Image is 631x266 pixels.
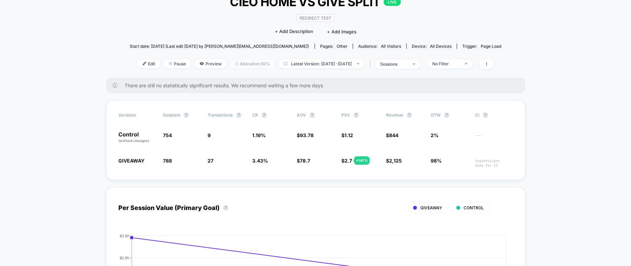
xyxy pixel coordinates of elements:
span: $ [341,132,353,138]
span: There are still no statistically significant results. We recommend waiting a few more days [125,82,512,88]
span: 1.19 % [252,132,266,138]
span: AOV [297,112,306,118]
span: 2.7 [344,158,352,164]
span: Edit [138,59,160,68]
button: ? [261,112,267,118]
span: $ [297,132,314,138]
span: Transactions [208,112,233,118]
img: end [413,63,415,65]
span: GIVEAWAY [420,205,442,210]
img: edit [143,62,146,65]
span: PSV [341,112,350,118]
div: No Filter [432,61,460,66]
span: (without changes) [118,138,149,143]
img: end [357,63,359,64]
span: $ [297,158,310,164]
span: CR [252,112,258,118]
span: 1.12 [344,132,353,138]
span: Page Load [481,44,501,49]
span: 788 [163,158,172,164]
div: Audience: [358,44,401,49]
div: sessions [380,62,408,67]
span: $ [386,132,398,138]
span: Pause [164,59,191,68]
span: Sessions [163,112,180,118]
button: ? [309,112,315,118]
button: ? [353,112,359,118]
button: ? [407,112,412,118]
span: CONTROL [464,205,484,210]
button: ? [483,112,488,118]
span: 93.78 [300,132,314,138]
span: Redirect Test [296,14,335,22]
span: + Add Images [327,29,357,34]
p: Control [118,132,156,143]
tspan: $3.80 [120,233,129,237]
span: Variation [118,112,156,118]
img: calendar [284,62,288,65]
button: ? [223,205,229,211]
span: All Visitors [381,44,401,49]
span: all devices [430,44,452,49]
span: + Add Description [275,28,313,35]
button: ? [184,112,189,118]
img: rebalance [235,62,238,66]
span: Revenue [386,112,403,118]
span: Latest Version: [DATE] - [DATE] [279,59,364,68]
span: other [337,44,348,49]
span: CI [475,112,513,118]
span: Device: [406,44,457,49]
span: 9 [208,132,211,138]
img: end [465,63,467,64]
span: Start date: [DATE] (Last edit [DATE] by [PERSON_NAME][EMAIL_ADDRESS][DOMAIN_NAME]) [130,44,309,49]
button: ? [444,112,449,118]
span: | [368,59,375,69]
button: ? [236,112,242,118]
img: end [169,62,172,65]
span: 754 [163,132,172,138]
span: GIVEAWAY [118,158,144,164]
div: Pages: [320,44,348,49]
span: Allocation: 50% [230,59,275,68]
tspan: $2.85 [120,255,129,259]
span: 78.7 [300,158,310,164]
span: 27 [208,158,213,164]
span: OTW [431,112,468,118]
span: 2,125 [389,158,402,164]
span: 98% [431,158,442,164]
span: 3.43 % [252,158,268,164]
div: Trigger: [462,44,501,49]
span: 844 [389,132,398,138]
span: $ [386,158,402,164]
span: $ [341,158,352,164]
span: 2% [431,132,439,138]
span: Insufficient data for CI [475,159,513,168]
span: --- [475,133,513,143]
div: + 141 % [354,156,370,165]
span: Preview [195,59,227,68]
